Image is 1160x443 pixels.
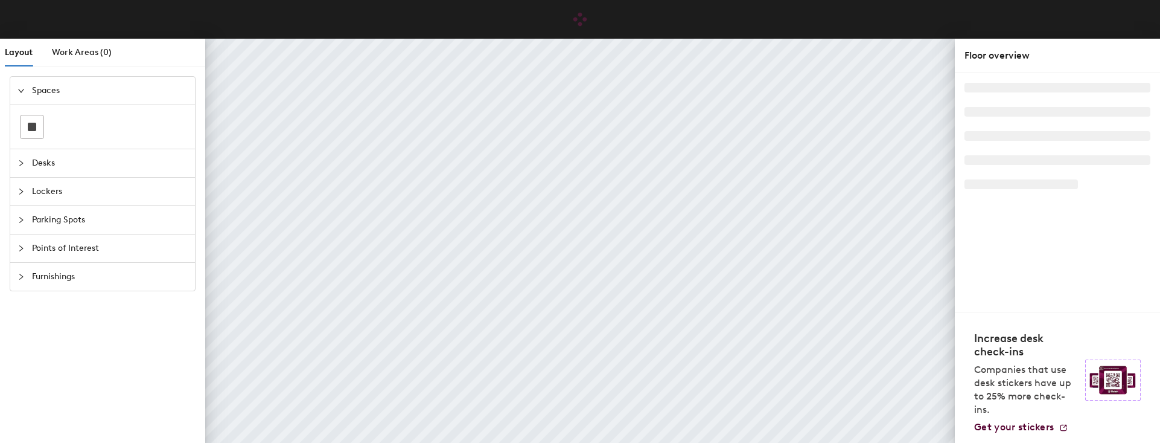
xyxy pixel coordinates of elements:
[32,206,188,234] span: Parking Spots
[18,160,25,167] span: collapsed
[18,245,25,252] span: collapsed
[52,47,112,57] span: Work Areas (0)
[32,263,188,291] span: Furnishings
[32,234,188,262] span: Points of Interest
[974,332,1078,358] h4: Increase desk check-ins
[5,47,33,57] span: Layout
[18,216,25,224] span: collapsed
[18,188,25,195] span: collapsed
[964,48,1150,63] div: Floor overview
[32,77,188,105] span: Spaces
[974,363,1078,416] p: Companies that use desk stickers have up to 25% more check-ins.
[32,178,188,205] span: Lockers
[974,421,1068,433] a: Get your stickers
[18,87,25,94] span: expanded
[18,273,25,280] span: collapsed
[1085,360,1141,401] img: Sticker logo
[974,421,1054,433] span: Get your stickers
[32,149,188,177] span: Desks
